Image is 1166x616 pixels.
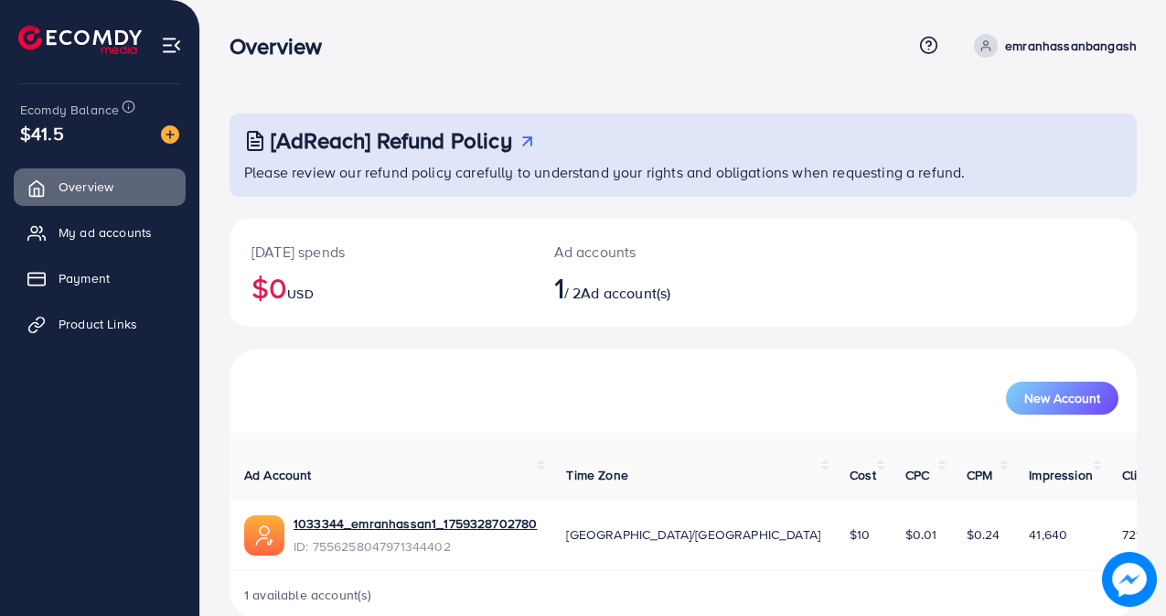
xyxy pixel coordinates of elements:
[59,223,152,242] span: My ad accounts
[1029,466,1093,484] span: Impression
[850,466,876,484] span: Cost
[244,466,312,484] span: Ad Account
[14,260,186,297] a: Payment
[967,525,1000,544] span: $0.24
[1006,382,1118,415] button: New Account
[20,120,64,146] span: $41.5
[14,306,186,342] a: Product Links
[554,270,737,305] h2: / 2
[230,33,337,59] h3: Overview
[59,315,137,333] span: Product Links
[161,35,182,56] img: menu
[244,515,284,556] img: ic-ads-acc.e4c84228.svg
[287,285,313,303] span: USD
[59,269,110,287] span: Payment
[1122,525,1140,544] span: 721
[967,34,1137,58] a: emranhassanbangash
[566,525,820,544] span: [GEOGRAPHIC_DATA]/[GEOGRAPHIC_DATA]
[905,466,929,484] span: CPC
[1107,557,1151,601] img: image
[14,168,186,205] a: Overview
[294,537,537,556] span: ID: 7556258047971344402
[566,466,627,484] span: Time Zone
[967,466,992,484] span: CPM
[1024,392,1100,405] span: New Account
[850,525,870,544] span: $10
[1005,35,1137,57] p: emranhassanbangash
[161,125,179,144] img: image
[251,241,510,263] p: [DATE] spends
[554,266,564,308] span: 1
[1122,466,1157,484] span: Clicks
[59,178,113,196] span: Overview
[18,26,142,54] img: logo
[1029,525,1067,544] span: 41,640
[271,127,512,154] h3: [AdReach] Refund Policy
[244,161,1126,183] p: Please review our refund policy carefully to understand your rights and obligations when requesti...
[294,514,537,533] a: 1033344_emranhassan1_1759328702780
[905,525,937,544] span: $0.01
[554,241,737,263] p: Ad accounts
[251,270,510,305] h2: $0
[14,214,186,251] a: My ad accounts
[581,283,670,303] span: Ad account(s)
[20,101,119,119] span: Ecomdy Balance
[244,586,372,604] span: 1 available account(s)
